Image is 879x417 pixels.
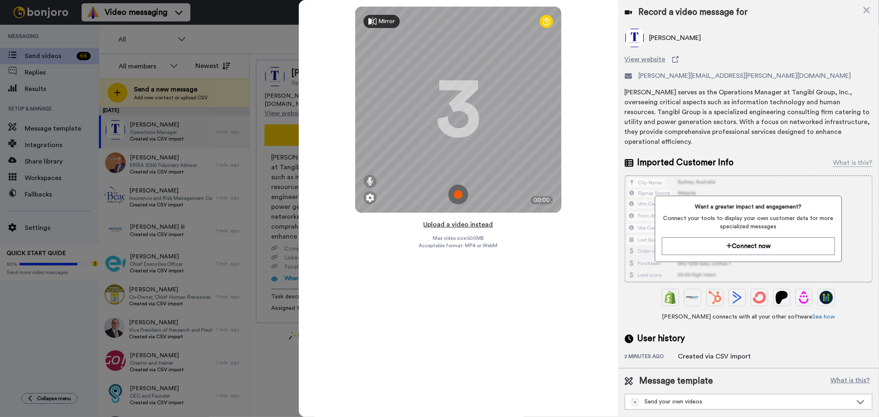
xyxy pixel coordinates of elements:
span: Want a greater impact and engagement? [662,203,835,211]
img: ConvertKit [753,291,766,304]
div: 00:00 [530,196,553,204]
div: Created via CSV import [678,351,751,361]
div: 2 minutes ago [625,353,678,361]
span: Message template [640,375,713,387]
a: See how [812,314,835,320]
img: demo-template.svg [632,399,638,405]
span: [PERSON_NAME][EMAIL_ADDRESS][PERSON_NAME][DOMAIN_NAME] [639,71,851,81]
img: Drip [797,291,811,304]
div: What is this? [833,158,872,168]
a: View website [625,54,872,64]
span: Connect your tools to display your own customer data for more specialized messages [662,214,835,231]
span: Acceptable format: MP4 or WebM [419,242,498,249]
span: User history [638,333,685,345]
div: 3 [436,79,481,141]
img: ic_gear.svg [366,194,374,202]
img: Shopify [664,291,677,304]
img: Patreon [775,291,788,304]
span: Max video size: 500 MB [433,235,484,241]
span: View website [625,54,666,64]
div: Send your own videos [632,398,852,406]
button: Upload a video instead [421,219,496,230]
button: What is this? [828,375,872,387]
img: ActiveCampaign [731,291,744,304]
button: Connect now [662,237,835,255]
span: Imported Customer Info [638,157,734,169]
img: Ontraport [686,291,699,304]
img: ic_record_start.svg [448,185,468,204]
img: GoHighLevel [820,291,833,304]
div: [PERSON_NAME] serves as the Operations Manager at Tangibl Group, Inc., overseeing critical aspect... [625,87,872,147]
span: [PERSON_NAME] connects with all your other software [625,313,872,321]
img: Hubspot [708,291,722,304]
